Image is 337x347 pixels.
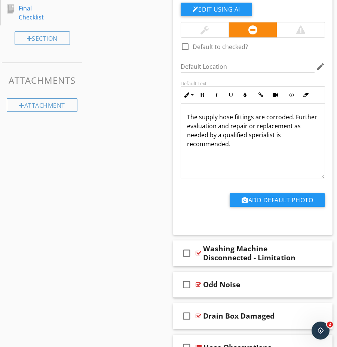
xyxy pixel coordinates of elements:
div: Washing Machine Disconnected - Limitation [203,244,312,262]
span: 2 [327,322,333,328]
button: Underline (⌘U) [224,88,238,102]
i: edit [316,62,325,71]
input: Default Location [181,61,315,73]
button: Code View [284,88,298,102]
div: Final Checklist [19,4,49,22]
p: The supply hose fittings are corroded. Further evaluation and repair or replacement as needed by ... [187,113,319,148]
label: Default to checked? [193,43,248,50]
button: Edit Using AI [181,3,252,16]
button: Insert Video [268,88,282,102]
iframe: Intercom live chat [312,322,330,340]
button: Italic (⌘I) [209,88,224,102]
button: Bold (⌘B) [195,88,209,102]
button: Add Default Photo [230,193,325,207]
button: Clear Formatting [298,88,313,102]
button: Insert Link (⌘K) [254,88,268,102]
div: Odd Noise [203,280,240,289]
i: check_box_outline_blank [181,244,193,262]
div: Default Text [181,80,325,86]
div: Attachment [7,98,77,112]
div: Drain Box Damaged [203,311,275,320]
i: check_box_outline_blank [181,307,193,325]
div: Section [15,31,70,45]
i: check_box_outline_blank [181,276,193,294]
button: Inline Style [181,88,195,102]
